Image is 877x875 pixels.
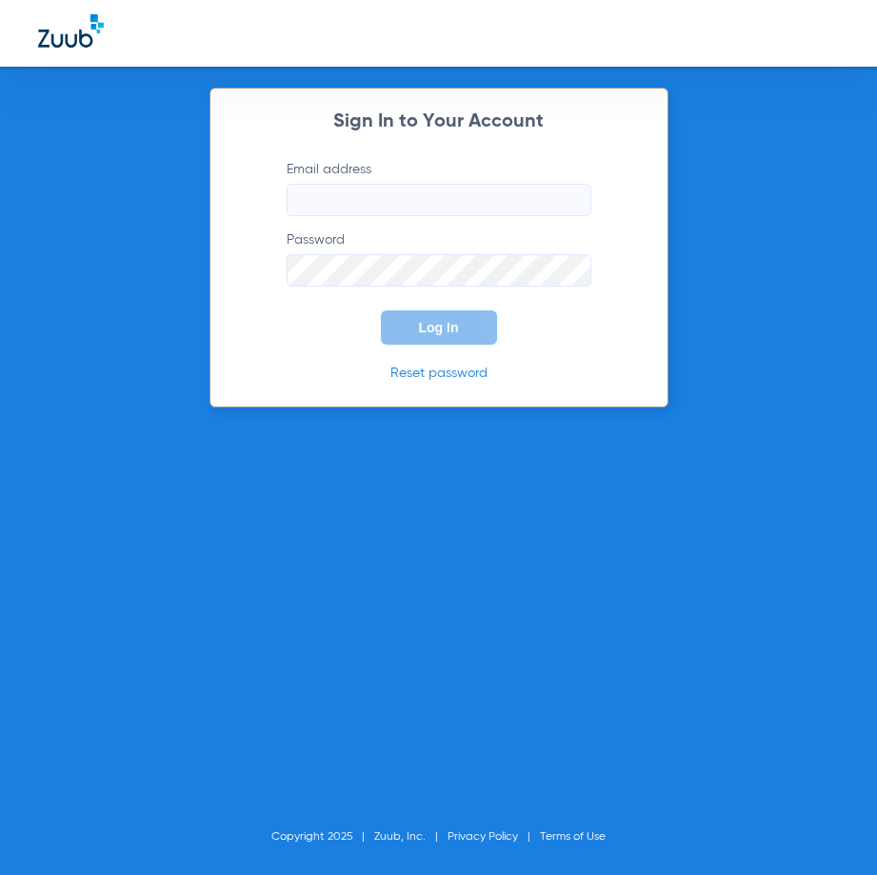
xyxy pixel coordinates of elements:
h2: Sign In to Your Account [258,112,620,131]
input: Password [287,254,591,287]
button: Log In [381,310,497,345]
li: Copyright 2025 [271,827,374,846]
label: Password [287,230,591,287]
a: Privacy Policy [448,831,518,843]
span: Log In [419,320,459,335]
a: Reset password [390,367,488,380]
input: Email address [287,184,591,216]
img: Zuub Logo [38,14,104,48]
label: Email address [287,160,591,216]
a: Terms of Use [540,831,606,843]
li: Zuub, Inc. [374,827,448,846]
